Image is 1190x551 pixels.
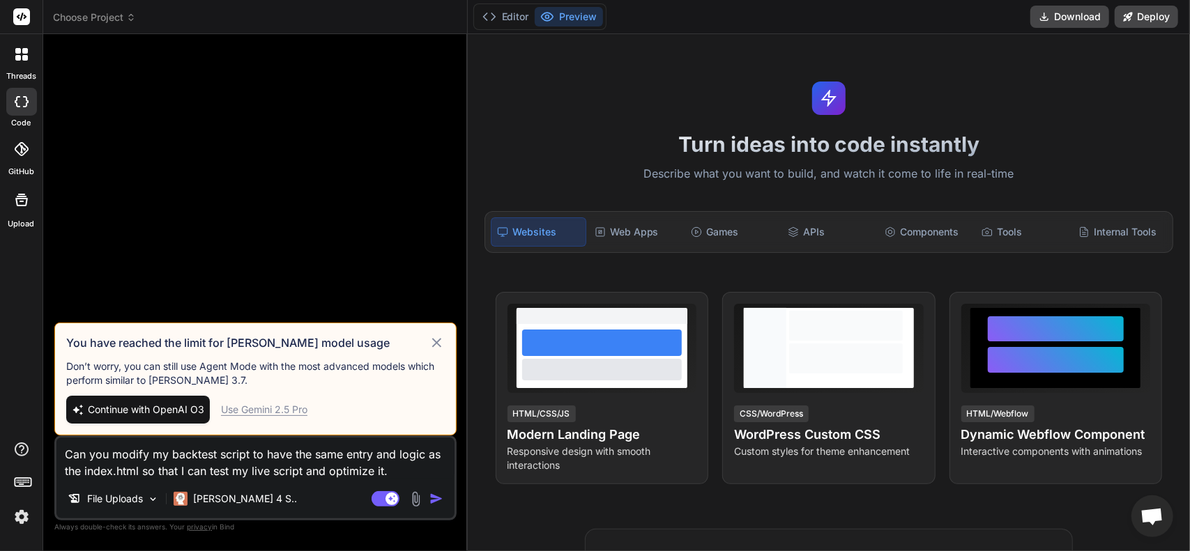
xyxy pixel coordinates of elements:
button: Deploy [1115,6,1178,28]
p: Responsive design with smooth interactions [508,444,696,472]
p: Interactive components with animations [961,444,1150,458]
img: settings [10,505,33,529]
div: Tools [976,217,1070,247]
label: threads [6,70,36,82]
img: Pick Models [147,493,159,505]
h4: WordPress Custom CSS [734,425,923,444]
div: Internal Tools [1073,217,1167,247]
span: Continue with OpenAI O3 [88,403,204,417]
span: Choose Project [53,10,136,24]
div: Games [685,217,779,247]
div: Use Gemini 2.5 Pro [221,403,307,417]
p: Describe what you want to build, and watch it come to life in real-time [476,165,1182,183]
div: HTML/Webflow [961,405,1035,422]
label: GitHub [8,166,34,178]
button: Editor [477,7,535,26]
p: Always double-check its answers. Your in Bind [54,520,457,534]
img: Claude 4 Sonnet [174,492,188,506]
p: Custom styles for theme enhancement [734,444,923,458]
textarea: Can you modify my backtest script to have the same entry and logic as the index.html so that I ca... [56,437,455,479]
img: attachment [408,491,424,507]
p: File Uploads [87,492,143,506]
button: Preview [535,7,603,26]
label: Upload [8,218,35,230]
h4: Modern Landing Page [508,425,696,444]
h1: Turn ideas into code instantly [476,132,1182,157]
img: icon [429,492,443,506]
div: Websites [491,217,586,247]
span: privacy [187,522,212,531]
div: Web Apps [589,217,683,247]
div: Components [879,217,973,247]
p: [PERSON_NAME] 4 S.. [193,492,297,506]
button: Download [1030,6,1109,28]
label: code [12,117,31,129]
div: APIs [782,217,876,247]
h3: You have reached the limit for [PERSON_NAME] model usage [66,334,429,351]
button: Continue with OpenAI O3 [66,396,210,424]
div: CSS/WordPress [734,405,809,422]
p: Don’t worry, you can still use Agent Mode with the most advanced models which perform similar to ... [66,359,445,387]
h4: Dynamic Webflow Component [961,425,1150,444]
div: HTML/CSS/JS [508,405,576,422]
a: Open chat [1131,495,1173,537]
